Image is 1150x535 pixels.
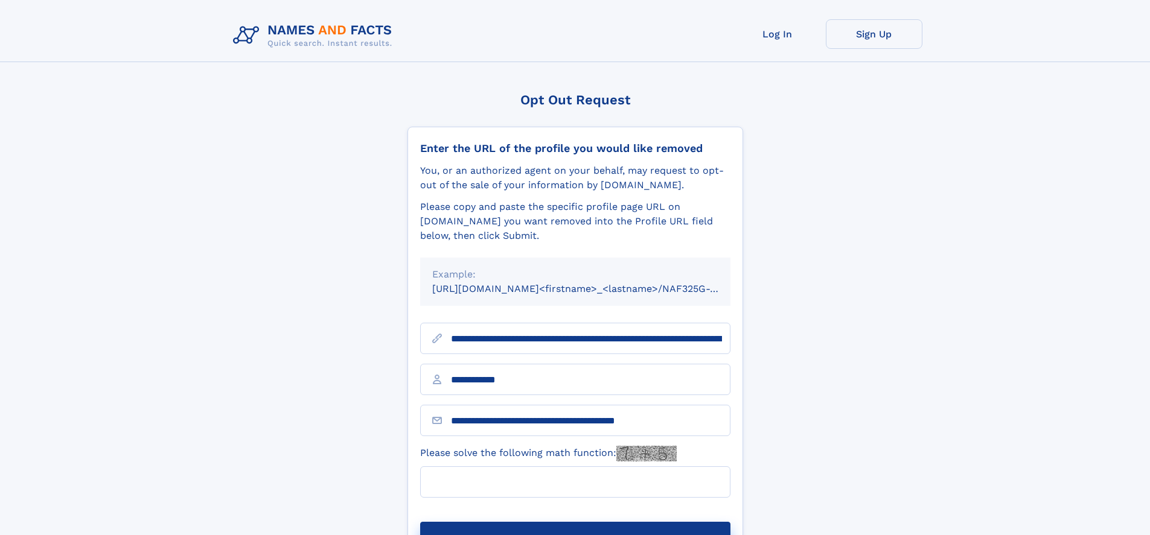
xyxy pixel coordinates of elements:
[420,200,730,243] div: Please copy and paste the specific profile page URL on [DOMAIN_NAME] you want removed into the Pr...
[729,19,826,49] a: Log In
[228,19,402,52] img: Logo Names and Facts
[432,283,753,294] small: [URL][DOMAIN_NAME]<firstname>_<lastname>/NAF325G-xxxxxxxx
[407,92,743,107] div: Opt Out Request
[826,19,922,49] a: Sign Up
[432,267,718,282] div: Example:
[420,446,677,461] label: Please solve the following math function:
[420,163,730,192] div: You, or an authorized agent on your behalf, may request to opt-out of the sale of your informatio...
[420,142,730,155] div: Enter the URL of the profile you would like removed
